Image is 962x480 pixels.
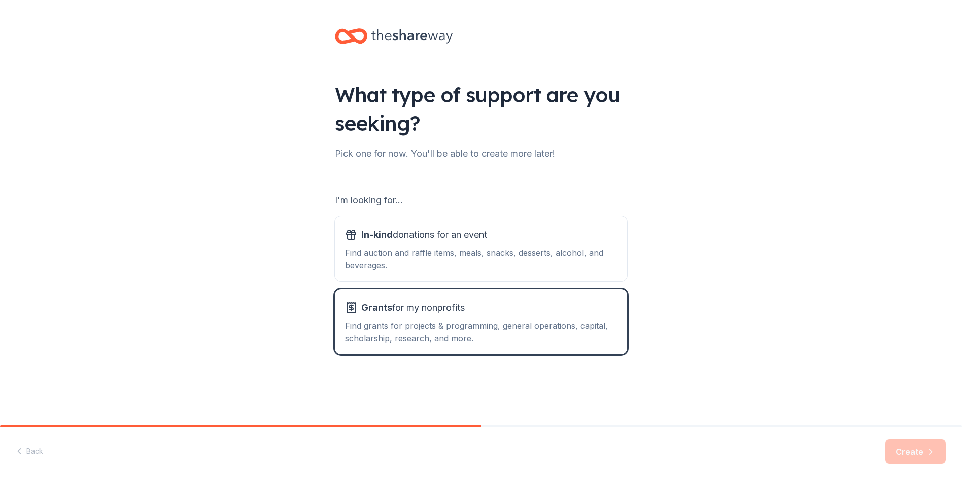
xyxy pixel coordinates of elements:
[361,302,392,313] span: Grants
[335,145,627,162] div: Pick one for now. You'll be able to create more later!
[345,247,617,271] div: Find auction and raffle items, meals, snacks, desserts, alcohol, and beverages.
[361,227,487,243] span: donations for an event
[361,229,393,240] span: In-kind
[345,320,617,344] div: Find grants for projects & programming, general operations, capital, scholarship, research, and m...
[335,289,627,354] button: Grantsfor my nonprofitsFind grants for projects & programming, general operations, capital, schol...
[335,81,627,137] div: What type of support are you seeking?
[335,216,627,281] button: In-kinddonations for an eventFind auction and raffle items, meals, snacks, desserts, alcohol, and...
[335,192,627,208] div: I'm looking for...
[361,300,465,316] span: for my nonprofits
